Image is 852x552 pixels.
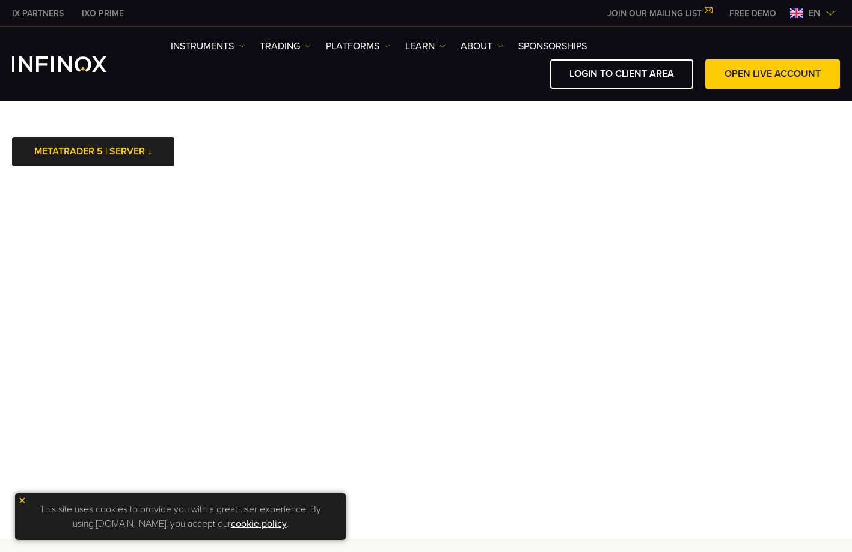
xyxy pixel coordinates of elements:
[171,39,245,53] a: Instruments
[405,39,446,53] a: Learn
[598,8,720,19] a: JOIN OUR MAILING LIST
[21,499,340,534] p: This site uses cookies to provide you with a great user experience. By using [DOMAIN_NAME], you a...
[260,39,311,53] a: TRADING
[803,6,826,20] span: en
[720,7,785,20] a: INFINOX MENU
[3,7,73,20] a: INFINOX
[461,39,503,53] a: ABOUT
[231,518,287,530] a: cookie policy
[326,39,390,53] a: PLATFORMS
[18,496,26,505] img: yellow close icon
[12,56,135,72] a: INFINOX Logo
[73,7,133,20] a: INFINOX
[12,137,174,166] a: METATRADER 5 | SERVER ↓
[518,39,587,53] a: SPONSORSHIPS
[550,59,693,89] a: LOGIN TO CLIENT AREA
[705,59,840,89] a: OPEN LIVE ACCOUNT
